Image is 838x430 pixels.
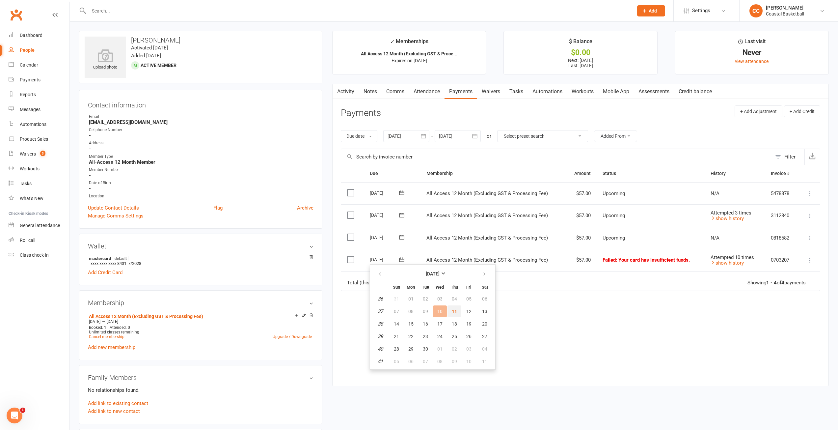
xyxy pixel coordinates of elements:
[9,102,69,117] a: Messages
[594,130,637,142] button: Added From
[466,346,472,352] span: 03
[88,299,313,306] h3: Membership
[747,280,806,286] div: Showing of payments
[88,407,140,415] a: Add link to new contact
[378,296,383,302] em: 36
[9,43,69,58] a: People
[347,280,438,286] div: Total (this page only): of
[566,227,597,249] td: $57.00
[213,204,223,212] a: Flag
[88,99,313,109] h3: Contact information
[404,356,418,367] button: 06
[341,149,772,165] input: Search by invoice number
[382,84,409,99] a: Comms
[784,153,796,161] div: Filter
[437,334,443,339] span: 24
[404,330,418,342] button: 22
[419,343,432,355] button: 30
[637,5,665,16] button: Add
[341,108,381,118] h3: Payments
[766,280,777,286] strong: 1 - 4
[420,165,566,182] th: Membership
[452,346,457,352] span: 02
[476,343,493,355] button: 04
[482,285,488,290] small: Saturday
[88,204,139,212] a: Update Contact Details
[89,334,124,339] a: Cancel membership
[436,285,444,290] small: Wednesday
[452,334,457,339] span: 25
[452,309,457,314] span: 11
[433,343,447,355] button: 01
[681,49,823,56] div: Never
[419,318,432,330] button: 16
[89,114,313,120] div: Email
[423,346,428,352] span: 30
[437,359,443,364] span: 08
[765,204,798,227] td: 3112840
[87,319,313,324] div: —
[462,356,476,367] button: 10
[711,260,744,266] a: show history
[466,309,472,314] span: 12
[89,159,313,165] strong: All-Access 12 Month Member
[85,49,126,71] div: upload photo
[462,318,476,330] button: 19
[422,285,429,290] small: Tuesday
[394,346,399,352] span: 28
[378,333,383,339] em: 39
[88,344,135,350] a: Add new membership
[426,271,440,276] strong: [DATE]
[510,49,651,56] div: $0.00
[359,84,382,99] a: Notes
[128,261,141,266] span: 7/2028
[333,84,359,99] a: Activity
[9,233,69,248] a: Roll call
[141,63,176,68] span: Active member
[89,319,100,324] span: [DATE]
[766,11,804,17] div: Coastal Basketball
[392,58,427,63] span: Expires on [DATE]
[89,330,139,334] span: Unlimited classes remaining
[88,374,313,381] h3: Family Members
[445,84,477,99] a: Payments
[447,330,461,342] button: 25
[9,161,69,176] a: Workouts
[89,314,203,319] a: All Access 12 Month (Excluding GST & Processing Fee)
[765,249,798,271] td: 0703207
[9,248,69,263] a: Class kiosk mode
[566,204,597,227] td: $57.00
[378,321,383,327] em: 38
[567,84,598,99] a: Workouts
[394,359,399,364] span: 05
[711,210,751,216] span: Attempted 3 times
[89,127,313,133] div: Cellphone Number
[20,408,25,413] span: 1
[476,356,493,367] button: 11
[426,235,548,241] span: All Access 12 Month (Excluding GST & Processing Fee)
[781,280,784,286] strong: 4
[423,321,428,327] span: 16
[20,107,41,112] div: Messages
[466,334,472,339] span: 26
[765,182,798,205] td: 5478878
[466,321,472,327] span: 19
[705,165,765,182] th: History
[409,84,445,99] a: Attendance
[273,334,312,339] a: Upgrade / Downgrade
[9,191,69,206] a: What's New
[505,84,528,99] a: Tasks
[89,119,313,125] strong: [EMAIL_ADDRESS][DOMAIN_NAME]
[603,213,625,218] span: Upcoming
[88,243,313,250] h3: Wallet
[20,122,46,127] div: Automations
[476,318,493,330] button: 20
[738,37,766,49] div: Last visit
[9,147,69,161] a: Waivers 3
[462,330,476,342] button: 26
[131,53,161,59] time: Added [DATE]
[107,319,118,324] span: [DATE]
[749,4,763,17] div: CC
[9,28,69,43] a: Dashboard
[89,193,313,199] div: Location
